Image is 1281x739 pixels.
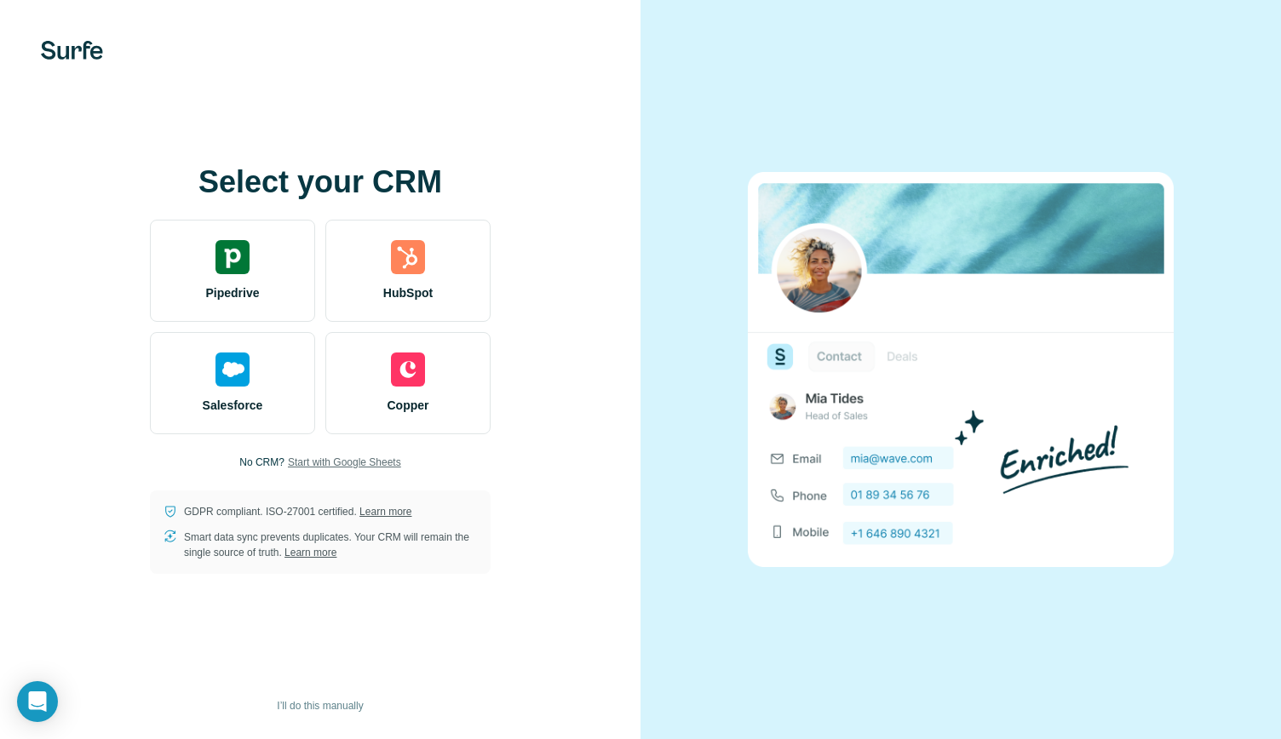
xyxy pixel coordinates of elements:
[17,681,58,722] div: Open Intercom Messenger
[391,240,425,274] img: hubspot's logo
[388,397,429,414] span: Copper
[288,455,401,470] button: Start with Google Sheets
[383,284,433,301] span: HubSpot
[391,352,425,387] img: copper's logo
[277,698,363,713] span: I’ll do this manually
[748,172,1174,566] img: none image
[239,455,284,470] p: No CRM?
[184,504,411,519] p: GDPR compliant. ISO-27001 certified.
[215,352,250,387] img: salesforce's logo
[203,397,263,414] span: Salesforce
[150,165,491,199] h1: Select your CRM
[359,506,411,518] a: Learn more
[41,41,103,60] img: Surfe's logo
[284,547,336,559] a: Learn more
[215,240,250,274] img: pipedrive's logo
[265,693,375,719] button: I’ll do this manually
[205,284,259,301] span: Pipedrive
[184,530,477,560] p: Smart data sync prevents duplicates. Your CRM will remain the single source of truth.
